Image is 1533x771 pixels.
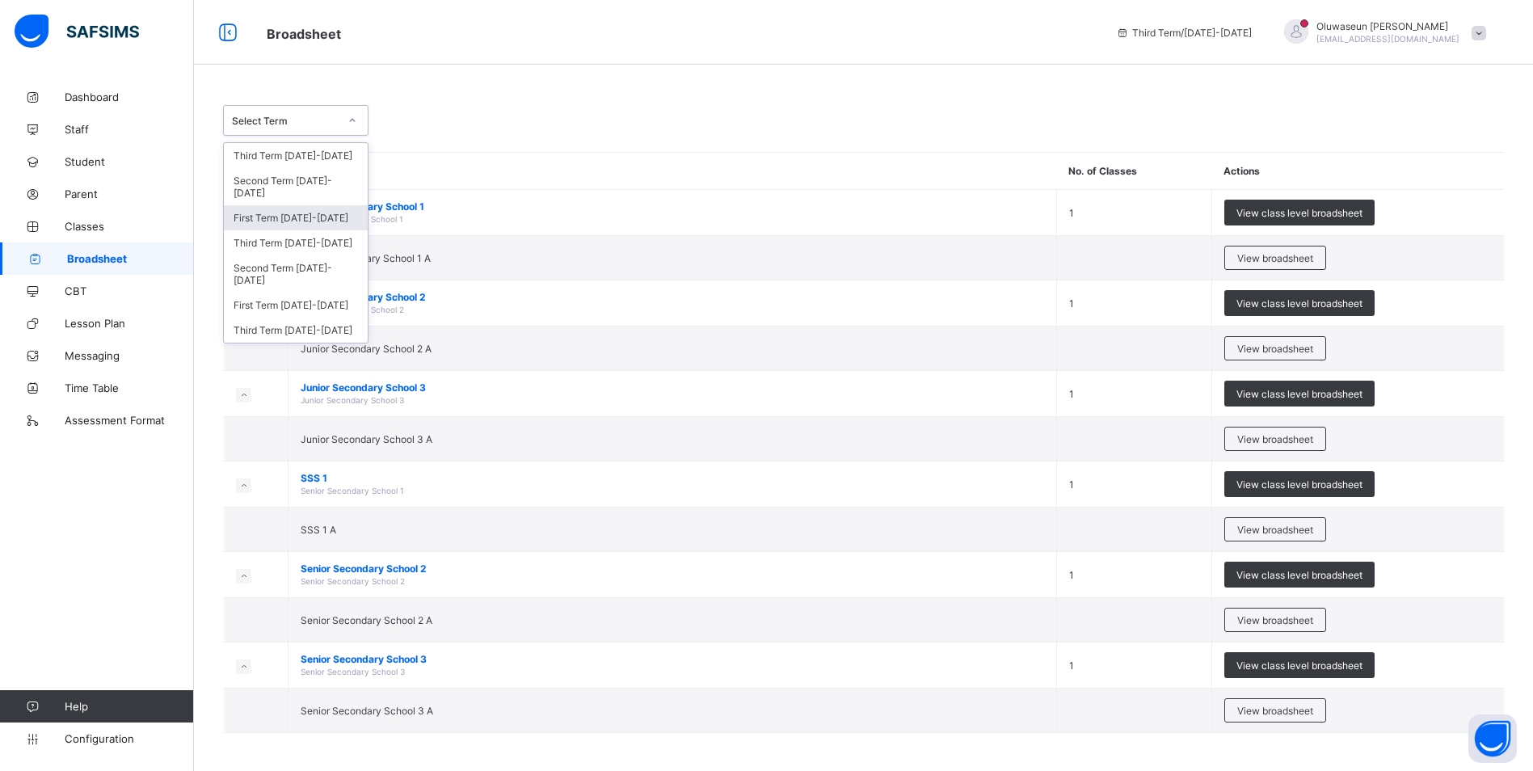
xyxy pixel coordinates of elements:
[1224,652,1375,664] a: View class level broadsheet
[1069,388,1074,400] span: 1
[1224,336,1326,348] a: View broadsheet
[1237,343,1313,355] span: View broadsheet
[1069,659,1074,672] span: 1
[224,255,368,293] div: Second Term [DATE]-[DATE]
[301,472,1044,484] span: SSS 1
[65,349,194,362] span: Messaging
[224,293,368,318] div: First Term [DATE]-[DATE]
[1224,608,1326,620] a: View broadsheet
[1069,478,1074,491] span: 1
[1237,524,1313,536] span: View broadsheet
[301,343,432,355] span: Junior Secondary School 2 A
[15,15,139,48] img: safsims
[301,291,1044,303] span: Junior Secondary School 2
[65,155,194,168] span: Student
[1237,614,1313,626] span: View broadsheet
[1236,297,1362,310] span: View class level broadsheet
[1236,659,1362,672] span: View class level broadsheet
[1069,569,1074,581] span: 1
[1224,290,1375,302] a: View class level broadsheet
[1116,27,1252,39] span: session/term information
[65,414,194,427] span: Assessment Format
[65,317,194,330] span: Lesson Plan
[301,200,1044,213] span: Junior Secondary School 1
[65,91,194,103] span: Dashboard
[224,205,368,230] div: First Term [DATE]-[DATE]
[1224,427,1326,439] a: View broadsheet
[1236,207,1362,219] span: View class level broadsheet
[1224,471,1375,483] a: View class level broadsheet
[1224,698,1326,710] a: View broadsheet
[1236,569,1362,581] span: View class level broadsheet
[67,252,194,265] span: Broadsheet
[224,230,368,255] div: Third Term [DATE]-[DATE]
[301,395,404,405] span: Junior Secondary School 3
[65,187,194,200] span: Parent
[1069,207,1074,219] span: 1
[1224,562,1375,574] a: View class level broadsheet
[1237,433,1313,445] span: View broadsheet
[224,318,368,343] div: Third Term [DATE]-[DATE]
[301,614,432,626] span: Senior Secondary School 2 A
[1316,34,1459,44] span: [EMAIL_ADDRESS][DOMAIN_NAME]
[65,381,194,394] span: Time Table
[301,524,336,536] span: SSS 1 A
[301,653,1044,665] span: Senior Secondary School 3
[301,705,433,717] span: Senior Secondary School 3 A
[1069,297,1074,310] span: 1
[1236,388,1362,400] span: View class level broadsheet
[232,115,339,127] div: Select Term
[301,381,1044,394] span: Junior Secondary School 3
[1237,252,1313,264] span: View broadsheet
[1211,153,1504,190] th: Actions
[65,732,193,745] span: Configuration
[288,153,1057,190] th: Name
[1468,714,1517,763] button: Open asap
[65,220,194,233] span: Classes
[301,486,404,495] span: Senior Secondary School 1
[1056,153,1211,190] th: No. of Classes
[1224,246,1326,258] a: View broadsheet
[267,26,341,42] span: Broadsheet
[1237,705,1313,717] span: View broadsheet
[301,576,405,586] span: Senior Secondary School 2
[301,562,1044,575] span: Senior Secondary School 2
[224,168,368,205] div: Second Term [DATE]-[DATE]
[301,667,405,676] span: Senior Secondary School 3
[65,700,193,713] span: Help
[1268,19,1494,46] div: OluwaseunOlubiyi Sophan
[1316,20,1459,32] span: Oluwaseun [PERSON_NAME]
[1224,200,1375,212] a: View class level broadsheet
[1224,517,1326,529] a: View broadsheet
[65,123,194,136] span: Staff
[1224,381,1375,393] a: View class level broadsheet
[224,143,368,168] div: Third Term [DATE]-[DATE]
[1236,478,1362,491] span: View class level broadsheet
[65,284,194,297] span: CBT
[301,433,432,445] span: Junior Secondary School 3 A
